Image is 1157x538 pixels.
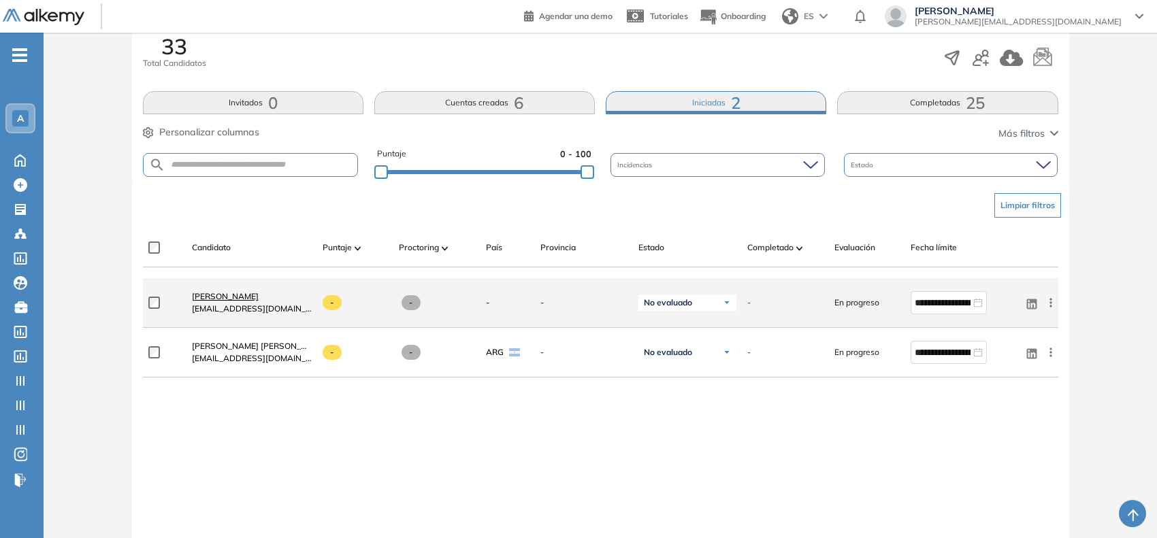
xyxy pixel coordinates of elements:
[644,347,692,358] span: No evaluado
[323,345,342,360] span: -
[560,148,591,161] span: 0 - 100
[721,11,766,21] span: Onboarding
[617,160,655,170] span: Incidencias
[851,160,876,170] span: Estado
[837,91,1058,114] button: Completadas25
[540,297,628,309] span: -
[486,241,502,254] span: País
[819,14,828,19] img: arrow
[723,348,731,356] img: Ícono de flecha
[17,113,24,124] span: A
[192,290,312,303] a: [PERSON_NAME]
[323,295,342,310] span: -
[143,57,206,69] span: Total Candidatos
[192,241,231,254] span: Candidato
[915,16,1122,27] span: [PERSON_NAME][EMAIL_ADDRESS][DOMAIN_NAME]
[143,125,259,139] button: Personalizar columnas
[834,297,879,309] span: En progreso
[192,341,327,351] span: [PERSON_NAME] [PERSON_NAME]
[3,9,84,26] img: Logo
[834,346,879,358] span: En progreso
[377,148,406,161] span: Puntaje
[998,127,1058,141] button: Más filtros
[782,8,798,24] img: world
[747,346,751,358] span: -
[402,345,421,360] span: -
[161,35,187,57] span: 33
[192,352,312,365] span: [EMAIL_ADDRESS][DOMAIN_NAME]
[796,246,803,250] img: [missing "en.ARROW_ALT" translation]
[192,291,259,301] span: [PERSON_NAME]
[998,127,1045,141] span: Más filtros
[355,246,361,250] img: [missing "en.ARROW_ALT" translation]
[540,241,576,254] span: Provincia
[747,297,751,309] span: -
[644,297,692,308] span: No evaluado
[399,241,439,254] span: Proctoring
[12,54,27,56] i: -
[606,91,826,114] button: Iniciadas2
[374,91,595,114] button: Cuentas creadas6
[638,241,664,254] span: Estado
[402,295,421,310] span: -
[804,10,814,22] span: ES
[539,11,613,21] span: Agendar una demo
[747,241,794,254] span: Completado
[192,340,312,352] a: [PERSON_NAME] [PERSON_NAME]
[911,241,957,254] span: Fecha límite
[723,299,731,307] img: Ícono de flecha
[915,5,1122,16] span: [PERSON_NAME]
[192,303,312,315] span: [EMAIL_ADDRESS][DOMAIN_NAME]
[143,91,363,114] button: Invitados0
[159,125,259,139] span: Personalizar columnas
[540,346,628,358] span: -
[610,153,825,177] div: Incidencias
[509,348,520,356] img: ARG
[149,156,165,173] img: SEARCH_ALT
[699,2,766,31] button: Onboarding
[994,193,1061,218] button: Limpiar filtros
[650,11,688,21] span: Tutoriales
[442,246,449,250] img: [missing "en.ARROW_ALT" translation]
[844,153,1058,177] div: Estado
[323,241,352,254] span: Puntaje
[486,346,504,358] span: ARG
[834,241,875,254] span: Evaluación
[486,297,489,309] span: -
[524,7,613,23] a: Agendar una demo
